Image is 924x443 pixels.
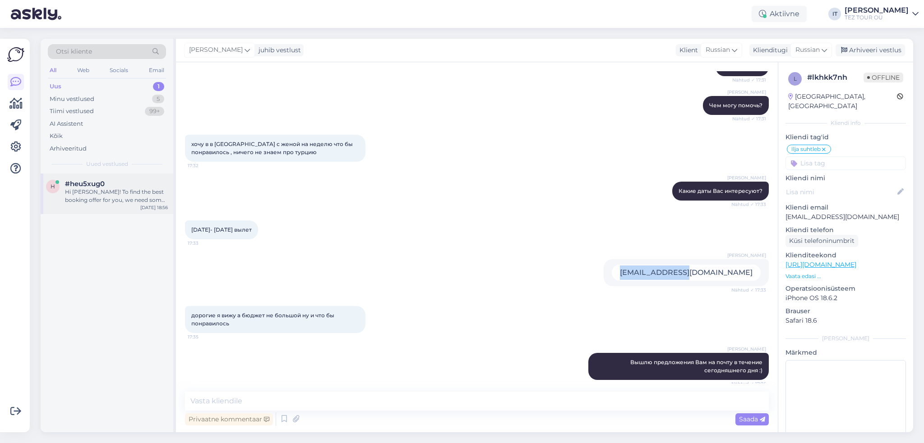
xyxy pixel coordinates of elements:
span: Otsi kliente [56,47,92,56]
div: Tiimi vestlused [50,107,94,116]
span: [PERSON_NAME] [189,45,243,55]
p: Safari 18.6 [785,316,906,325]
div: Klienditugi [749,46,788,55]
div: IT [828,8,841,20]
span: h [51,183,55,190]
p: Kliendi telefon [785,225,906,235]
span: хочу в в [GEOGRAPHIC_DATA] с женой на неделю что бы понравилось , ничего не знаем про турцию [191,141,354,155]
p: Operatsioonisüsteem [785,284,906,293]
input: Lisa nimi [786,187,896,197]
span: [PERSON_NAME] [727,89,766,96]
input: Lisa tag [785,156,906,170]
p: [EMAIL_ADDRESS][DOMAIN_NAME] [785,212,906,222]
div: Arhiveeritud [50,144,87,153]
p: Brauser [785,306,906,316]
span: l [794,75,797,82]
span: Чем могу помочь? [709,102,762,109]
span: [PERSON_NAME] [727,346,766,352]
a: [PERSON_NAME]TEZ TOUR OÜ [845,7,919,21]
div: 5 [152,95,164,104]
span: дорогие я вижу а бюджет не большой ну и что бы понравилось [191,312,336,327]
span: Nähtud ✓ 17:33 [731,201,766,208]
div: Hi [PERSON_NAME]! To find the best booking offer for you, we need some more details: 1. Your trav... [65,188,168,204]
div: [DATE] 18:56 [140,204,168,211]
span: Nähtud ✓ 17:33 [731,287,766,293]
img: Askly Logo [7,46,24,63]
div: 1 [153,82,164,91]
div: juhib vestlust [255,46,301,55]
div: Kliendi info [785,119,906,127]
div: TEZ TOUR OÜ [845,14,909,21]
span: #heu5xug0 [65,180,105,188]
span: [DATE]- [DATE] вылет [191,226,252,233]
span: [PERSON_NAME] [727,174,766,181]
span: Nähtud ✓ 17:36 [731,380,766,387]
p: Kliendi nimi [785,174,906,183]
span: Saada [739,415,765,423]
span: 17:33 [188,240,222,247]
p: Märkmed [785,348,906,357]
p: Klienditeekond [785,251,906,260]
div: Arhiveeri vestlus [836,44,905,56]
p: iPhone OS 18.6.2 [785,293,906,303]
div: [PERSON_NAME] [845,7,909,14]
span: Russian [706,45,730,55]
div: [EMAIL_ADDRESS][DOMAIN_NAME] [612,265,761,281]
div: [GEOGRAPHIC_DATA], [GEOGRAPHIC_DATA] [788,92,897,111]
span: Вышлю предложения Вам на почту в течение сегодняшнего дня :) [630,359,764,374]
div: Uus [50,82,61,91]
div: Aktiivne [752,6,807,22]
p: Kliendi tag'id [785,132,906,142]
span: Какие даты Вас интересуют? [679,187,762,194]
span: Offline [864,73,903,82]
span: Russian [795,45,820,55]
span: Uued vestlused [86,160,128,168]
div: Kõik [50,132,63,141]
a: [URL][DOMAIN_NAME] [785,260,856,269]
span: 17:32 [188,162,222,169]
div: Privaatne kommentaar [185,413,273,425]
div: Klient [676,46,698,55]
span: 17:35 [188,333,222,340]
div: Web [75,64,91,76]
div: # lkhkk7nh [807,72,864,83]
div: [PERSON_NAME] [785,334,906,343]
div: All [48,64,58,76]
p: Kliendi email [785,203,906,212]
span: Nähtud ✓ 17:31 [732,115,766,122]
div: AI Assistent [50,119,83,128]
span: Ilja suhtleb [791,146,821,152]
span: Nähtud ✓ 17:31 [732,77,766,83]
div: 99+ [145,107,164,116]
div: Küsi telefoninumbrit [785,235,858,247]
div: Minu vestlused [50,95,94,104]
span: [PERSON_NAME] [727,252,766,259]
p: Vaata edasi ... [785,272,906,280]
div: Socials [108,64,130,76]
div: Email [147,64,166,76]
